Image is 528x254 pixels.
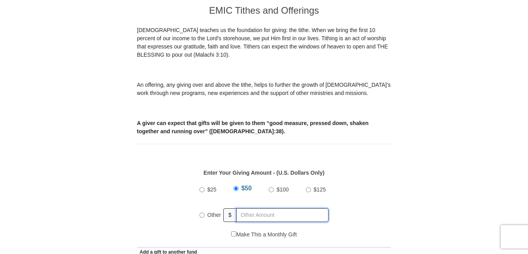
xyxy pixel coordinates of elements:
span: $50 [241,185,252,191]
span: $ [223,208,237,222]
span: $25 [207,186,216,193]
p: An offering, any giving over and above the tithe, helps to further the growth of [DEMOGRAPHIC_DAT... [137,81,391,97]
b: A giver can expect that gifts will be given to them “good measure, pressed down, shaken together ... [137,120,368,134]
span: $100 [277,186,289,193]
span: Other [207,212,221,218]
input: Make This a Monthly Gift [231,231,236,236]
p: [DEMOGRAPHIC_DATA] teaches us the foundation for giving: the tithe. When we bring the first 10 pe... [137,26,391,59]
label: Make This a Monthly Gift [231,231,297,239]
strong: Enter Your Giving Amount - (U.S. Dollars Only) [203,170,324,176]
input: Other Amount [236,208,329,222]
span: $125 [314,186,326,193]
